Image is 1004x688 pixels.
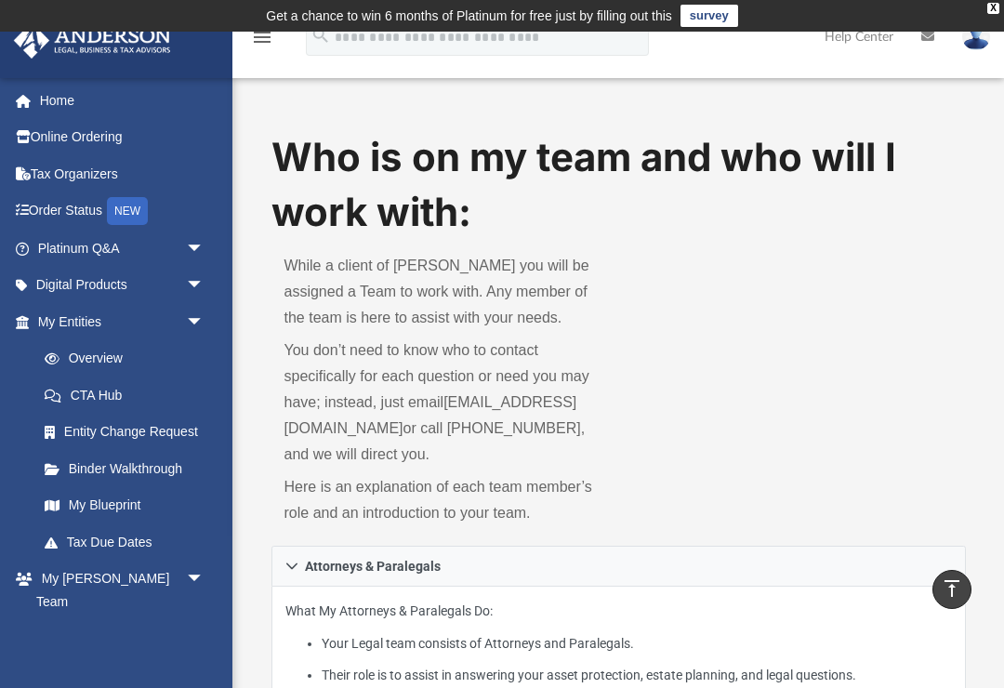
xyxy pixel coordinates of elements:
a: Entity Change Request [26,414,232,451]
a: Order StatusNEW [13,192,232,231]
a: menu [251,35,273,48]
div: NEW [107,197,148,225]
a: Platinum Q&Aarrow_drop_down [13,230,232,267]
a: Digital Productsarrow_drop_down [13,267,232,304]
a: Online Ordering [13,119,232,156]
img: Anderson Advisors Platinum Portal [8,22,177,59]
li: Your Legal team consists of Attorneys and Paralegals. [322,632,952,655]
a: Home [13,82,232,119]
p: You don’t need to know who to contact specifically for each question or need you may have; instea... [284,337,606,468]
a: My [PERSON_NAME] Teamarrow_drop_down [13,561,223,620]
img: User Pic [962,23,990,50]
p: While a client of [PERSON_NAME] you will be assigned a Team to work with. Any member of the team ... [284,253,606,331]
a: CTA Hub [26,377,232,414]
a: Tax Due Dates [26,523,232,561]
a: My Blueprint [26,487,223,524]
i: menu [251,26,273,48]
p: Here is an explanation of each team member’s role and an introduction to your team. [284,474,606,526]
a: survey [680,5,738,27]
a: [EMAIL_ADDRESS][DOMAIN_NAME] [284,394,577,436]
i: search [310,25,331,46]
span: Attorneys & Paralegals [305,560,441,573]
span: arrow_drop_down [186,230,223,268]
a: Binder Walkthrough [26,450,232,487]
a: Overview [26,340,232,377]
span: arrow_drop_down [186,267,223,305]
div: close [987,3,999,14]
h1: Who is on my team and who will I work with: [271,130,966,240]
a: Tax Organizers [13,155,232,192]
span: arrow_drop_down [186,303,223,341]
span: arrow_drop_down [186,561,223,599]
i: vertical_align_top [941,577,963,600]
a: Attorneys & Paralegals [271,546,966,587]
a: vertical_align_top [932,570,971,609]
div: Get a chance to win 6 months of Platinum for free just by filling out this [266,5,672,27]
li: Their role is to assist in answering your asset protection, estate planning, and legal questions. [322,664,952,687]
a: My Entitiesarrow_drop_down [13,303,232,340]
